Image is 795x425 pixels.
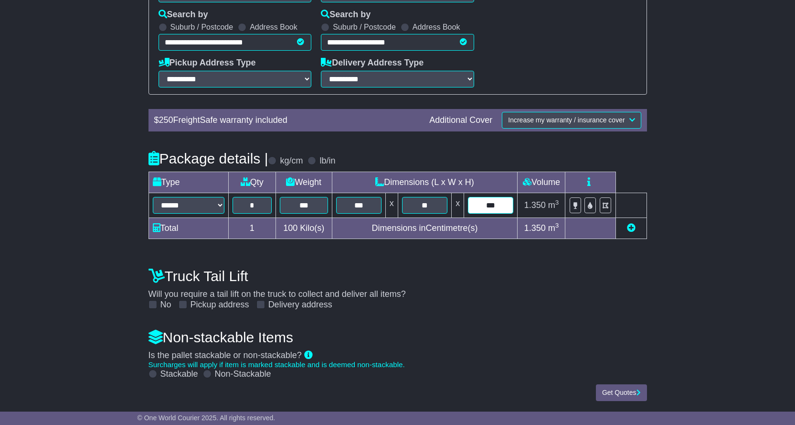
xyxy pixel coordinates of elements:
td: Dimensions in Centimetre(s) [332,218,518,239]
span: m [548,200,559,210]
td: Volume [518,172,565,193]
h4: Non-stackable Items [148,329,647,345]
button: Increase my warranty / insurance cover [502,112,641,129]
td: Total [148,218,228,239]
span: © One World Courier 2025. All rights reserved. [138,414,276,422]
label: Suburb / Postcode [170,22,233,32]
td: Dimensions (L x W x H) [332,172,518,193]
span: Increase my warranty / insurance cover [508,116,625,124]
span: 100 [283,223,297,233]
label: Pickup address [191,300,249,310]
sup: 3 [555,222,559,229]
label: No [160,300,171,310]
span: m [548,223,559,233]
td: x [385,193,398,218]
label: Search by [159,10,208,20]
span: Is the pallet stackable or non-stackable? [148,350,302,360]
span: 1.350 [524,223,546,233]
div: Surcharges will apply if item is marked stackable and is deemed non-stackable. [148,360,647,369]
label: Search by [321,10,371,20]
button: Get Quotes [596,384,647,401]
label: Suburb / Postcode [333,22,396,32]
td: x [452,193,464,218]
td: 1 [228,218,276,239]
span: 250 [159,115,173,125]
div: Additional Cover [424,115,497,126]
label: Address Book [250,22,297,32]
span: 1.350 [524,200,546,210]
label: Stackable [160,369,198,380]
h4: Package details | [148,151,268,166]
label: lb/in [319,156,335,166]
td: Type [148,172,228,193]
label: Non-Stackable [215,369,271,380]
label: Pickup Address Type [159,58,256,68]
a: Add new item [627,223,636,233]
td: Weight [276,172,332,193]
div: $ FreightSafe warranty included [149,115,425,126]
td: Qty [228,172,276,193]
h4: Truck Tail Lift [148,268,647,284]
label: Address Book [413,22,460,32]
sup: 3 [555,199,559,206]
label: Delivery Address Type [321,58,424,68]
label: kg/cm [280,156,303,166]
label: Delivery address [268,300,332,310]
td: Kilo(s) [276,218,332,239]
div: Will you require a tail lift on the truck to collect and deliver all items? [144,263,652,310]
